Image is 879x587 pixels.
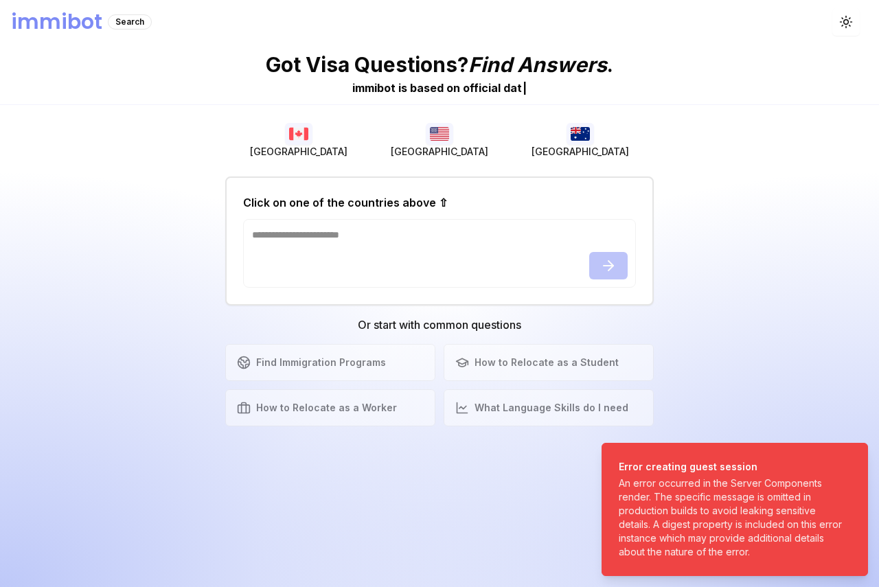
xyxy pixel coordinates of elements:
[108,14,152,30] div: Search
[352,80,407,96] div: immibot is
[285,123,312,145] img: Canada flag
[619,476,845,559] div: An error occurred in the Server Components render. The specific message is omitted in production ...
[225,316,654,333] h3: Or start with common questions
[468,52,607,77] span: Find Answers
[266,52,613,77] p: Got Visa Questions? .
[426,123,453,145] img: USA flag
[619,460,845,474] div: Error creating guest session
[11,10,102,34] h1: immibot
[391,145,488,159] span: [GEOGRAPHIC_DATA]
[410,81,522,95] span: b a s e d o n o f f i c i a l d a t
[567,123,594,145] img: Australia flag
[532,145,629,159] span: [GEOGRAPHIC_DATA]
[250,145,347,159] span: [GEOGRAPHIC_DATA]
[243,194,448,211] h2: Click on one of the countries above ⇧
[523,81,527,95] span: |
